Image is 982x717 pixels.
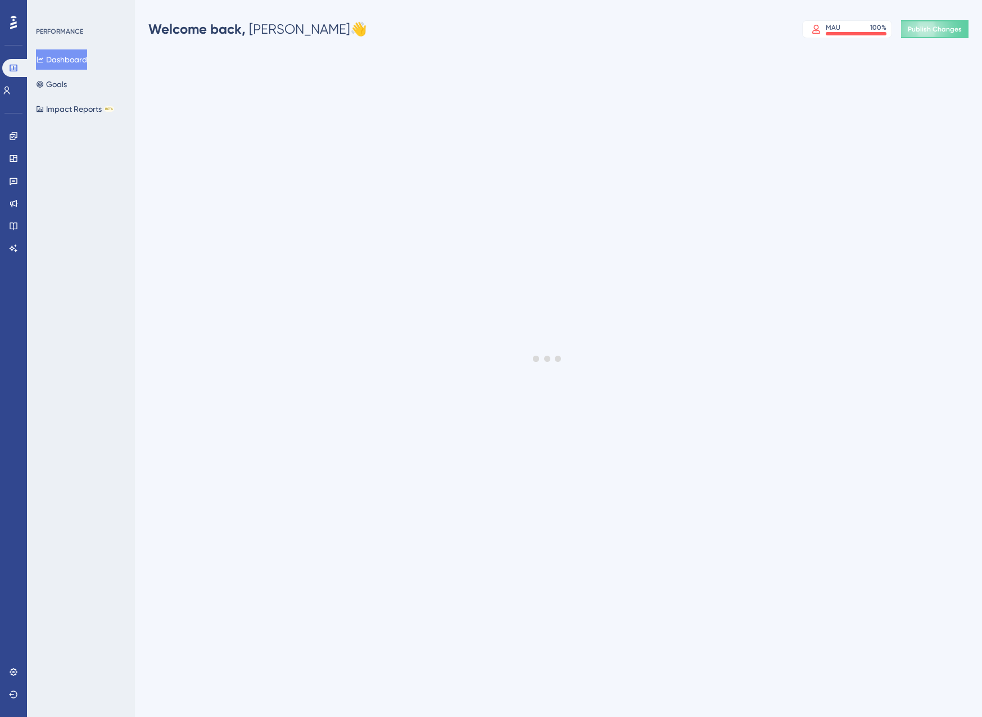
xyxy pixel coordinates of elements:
button: Goals [36,74,67,94]
div: PERFORMANCE [36,27,83,36]
span: Publish Changes [908,25,962,34]
div: MAU [826,23,840,32]
button: Publish Changes [901,20,969,38]
button: Dashboard [36,49,87,70]
button: Impact ReportsBETA [36,99,114,119]
div: [PERSON_NAME] 👋 [148,20,367,38]
div: BETA [104,106,114,112]
div: 100 % [870,23,886,32]
span: Welcome back, [148,21,246,37]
